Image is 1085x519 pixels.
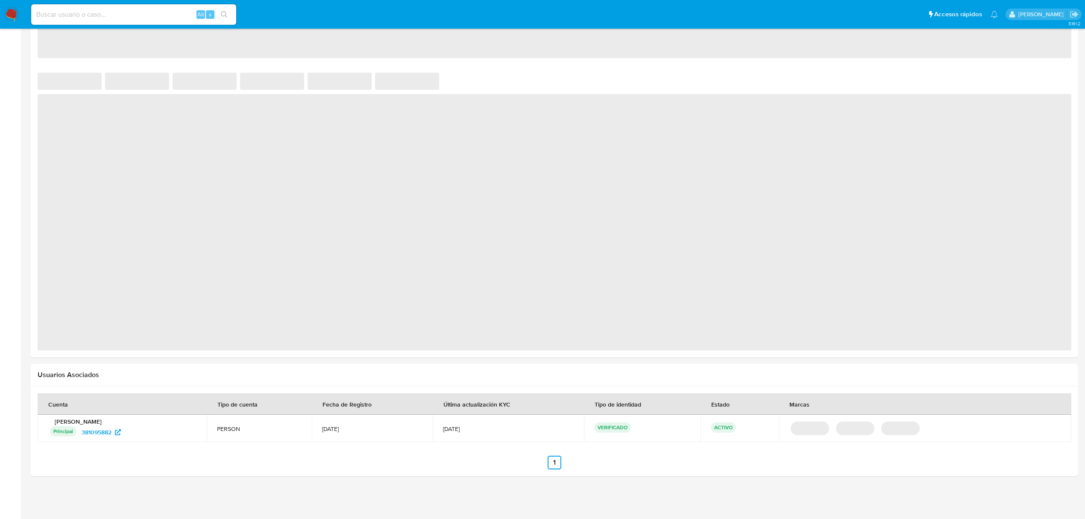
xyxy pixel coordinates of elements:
[38,371,1071,379] h2: Usuarios Asociados
[375,73,439,90] span: ‌
[991,11,998,18] a: Notificaciones
[105,73,169,90] span: ‌
[240,73,304,90] span: ‌
[38,94,1071,351] span: ‌
[38,73,102,90] span: ‌
[215,9,233,21] button: search-icon
[38,20,1071,58] span: ‌
[1018,10,1067,18] p: agustin.duran@mercadolibre.com
[173,73,237,90] span: ‌
[1068,20,1081,27] span: 3.161.2
[1070,10,1079,19] a: Salir
[308,73,372,90] span: ‌
[934,10,982,19] span: Accesos rápidos
[31,9,236,20] input: Buscar usuario o caso...
[197,10,204,18] span: Alt
[209,10,211,18] span: s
